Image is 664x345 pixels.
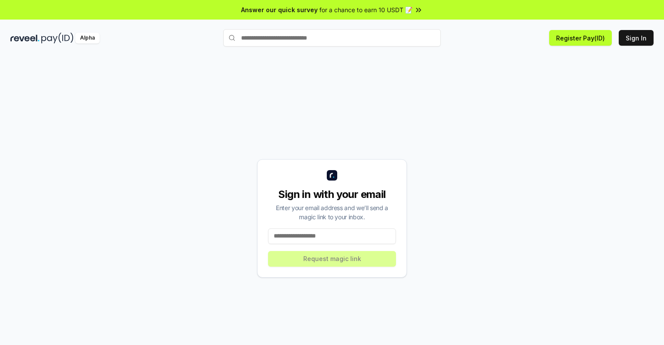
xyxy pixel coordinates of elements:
button: Sign In [619,30,654,46]
div: Sign in with your email [268,188,396,201]
span: for a chance to earn 10 USDT 📝 [319,5,412,14]
img: reveel_dark [10,33,40,44]
img: pay_id [41,33,74,44]
span: Answer our quick survey [241,5,318,14]
img: logo_small [327,170,337,181]
button: Register Pay(ID) [549,30,612,46]
div: Alpha [75,33,100,44]
div: Enter your email address and we’ll send a magic link to your inbox. [268,203,396,221]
